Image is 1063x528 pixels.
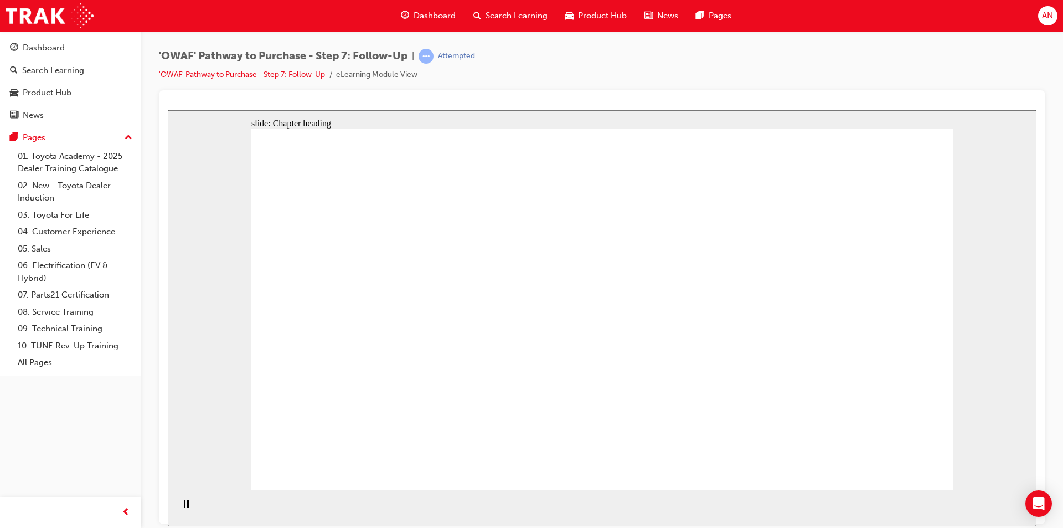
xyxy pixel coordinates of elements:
div: Dashboard [23,42,65,54]
span: 'OWAF' Pathway to Purchase - Step 7: Follow-Up [159,50,407,63]
span: search-icon [473,9,481,23]
span: search-icon [10,66,18,76]
li: eLearning Module View [336,69,417,81]
a: 03. Toyota For Life [13,207,137,224]
a: guage-iconDashboard [392,4,465,27]
span: Product Hub [578,9,627,22]
a: 02. New - Toyota Dealer Induction [13,177,137,207]
div: Pages [23,131,45,144]
span: pages-icon [10,133,18,143]
a: All Pages [13,354,137,371]
button: Pages [4,127,137,148]
span: pages-icon [696,9,704,23]
span: car-icon [10,88,18,98]
a: 10. TUNE Rev-Up Training [13,337,137,355]
a: Product Hub [4,83,137,103]
div: Open Intercom Messenger [1025,490,1052,517]
a: News [4,105,137,126]
div: Product Hub [23,86,71,99]
a: 01. Toyota Academy - 2025 Dealer Training Catalogue [13,148,137,177]
a: Dashboard [4,38,137,58]
span: Dashboard [414,9,456,22]
a: 04. Customer Experience [13,223,137,240]
span: up-icon [125,131,132,145]
span: Search Learning [486,9,548,22]
span: news-icon [10,111,18,121]
span: AN [1042,9,1053,22]
a: 08. Service Training [13,304,137,321]
a: Search Learning [4,60,137,81]
span: News [657,9,678,22]
img: Trak [6,3,94,28]
div: Search Learning [22,64,84,77]
span: learningRecordVerb_ATTEMPT-icon [419,49,434,64]
a: 06. Electrification (EV & Hybrid) [13,257,137,286]
button: AN [1038,6,1057,25]
span: prev-icon [122,506,130,520]
a: search-iconSearch Learning [465,4,556,27]
a: 05. Sales [13,240,137,258]
button: Pause (Ctrl+Alt+P) [6,389,24,408]
a: 09. Technical Training [13,320,137,337]
a: news-iconNews [636,4,687,27]
span: guage-icon [10,43,18,53]
button: DashboardSearch LearningProduct HubNews [4,35,137,127]
div: playback controls [6,380,24,416]
a: pages-iconPages [687,4,740,27]
div: News [23,109,44,122]
span: guage-icon [401,9,409,23]
span: Pages [709,9,731,22]
a: car-iconProduct Hub [556,4,636,27]
span: | [412,50,414,63]
span: news-icon [644,9,653,23]
a: 'OWAF' Pathway to Purchase - Step 7: Follow-Up [159,70,325,79]
span: car-icon [565,9,574,23]
div: Attempted [438,51,475,61]
a: 07. Parts21 Certification [13,286,137,304]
